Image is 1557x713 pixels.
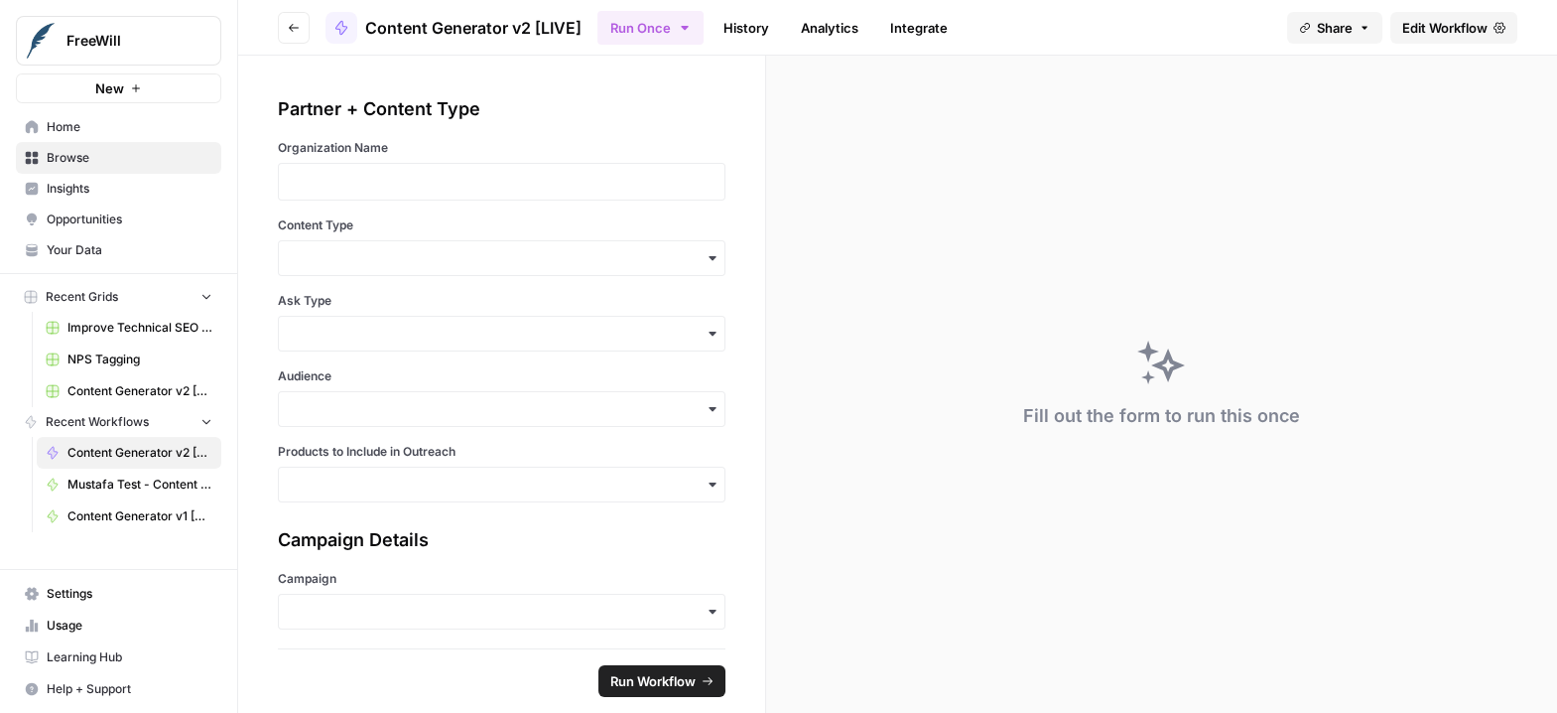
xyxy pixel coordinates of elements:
[278,216,725,234] label: Content Type
[325,12,582,44] a: Content Generator v2 [LIVE]
[67,444,212,462] span: Content Generator v2 [LIVE]
[47,118,212,136] span: Home
[1317,18,1353,38] span: Share
[46,288,118,306] span: Recent Grids
[1390,12,1517,44] a: Edit Workflow
[712,12,781,44] a: History
[16,142,221,174] a: Browse
[47,648,212,666] span: Learning Hub
[95,78,124,98] span: New
[278,367,725,385] label: Audience
[16,73,221,103] button: New
[23,23,59,59] img: FreeWill Logo
[37,344,221,375] a: NPS Tagging
[16,578,221,610] a: Settings
[67,319,212,337] span: Improve Technical SEO for Page
[66,31,187,51] span: FreeWill
[16,610,221,642] a: Usage
[278,570,725,588] label: Campaign
[789,12,870,44] a: Analytics
[47,241,212,259] span: Your Data
[47,211,212,228] span: Opportunities
[16,642,221,673] a: Learning Hub
[16,407,221,437] button: Recent Workflows
[47,680,212,698] span: Help + Support
[67,507,212,525] span: Content Generator v1 [DEPRECATED]
[598,665,725,697] button: Run Workflow
[16,673,221,705] button: Help + Support
[278,645,725,663] label: Framing
[610,671,696,691] span: Run Workflow
[67,382,212,400] span: Content Generator v2 [DRAFT] Test
[365,16,582,40] span: Content Generator v2 [LIVE]
[16,173,221,205] a: Insights
[278,443,725,461] label: Products to Include in Outreach
[67,351,212,368] span: NPS Tagging
[1023,402,1300,430] div: Fill out the form to run this once
[278,526,725,554] div: Campaign Details
[16,234,221,266] a: Your Data
[878,12,960,44] a: Integrate
[278,139,725,157] label: Organization Name
[278,95,725,123] div: Partner + Content Type
[16,204,221,235] a: Opportunities
[37,312,221,344] a: Improve Technical SEO for Page
[46,413,149,431] span: Recent Workflows
[597,11,704,45] button: Run Once
[37,437,221,469] a: Content Generator v2 [LIVE]
[47,149,212,167] span: Browse
[1287,12,1382,44] button: Share
[1402,18,1488,38] span: Edit Workflow
[37,469,221,500] a: Mustafa Test - Content Generator v1 [LIVE]
[37,375,221,407] a: Content Generator v2 [DRAFT] Test
[16,111,221,143] a: Home
[67,476,212,494] span: Mustafa Test - Content Generator v1 [LIVE]
[47,180,212,198] span: Insights
[37,500,221,532] a: Content Generator v1 [DEPRECATED]
[278,292,725,310] label: Ask Type
[16,282,221,312] button: Recent Grids
[47,585,212,603] span: Settings
[16,16,221,66] button: Workspace: FreeWill
[47,617,212,635] span: Usage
